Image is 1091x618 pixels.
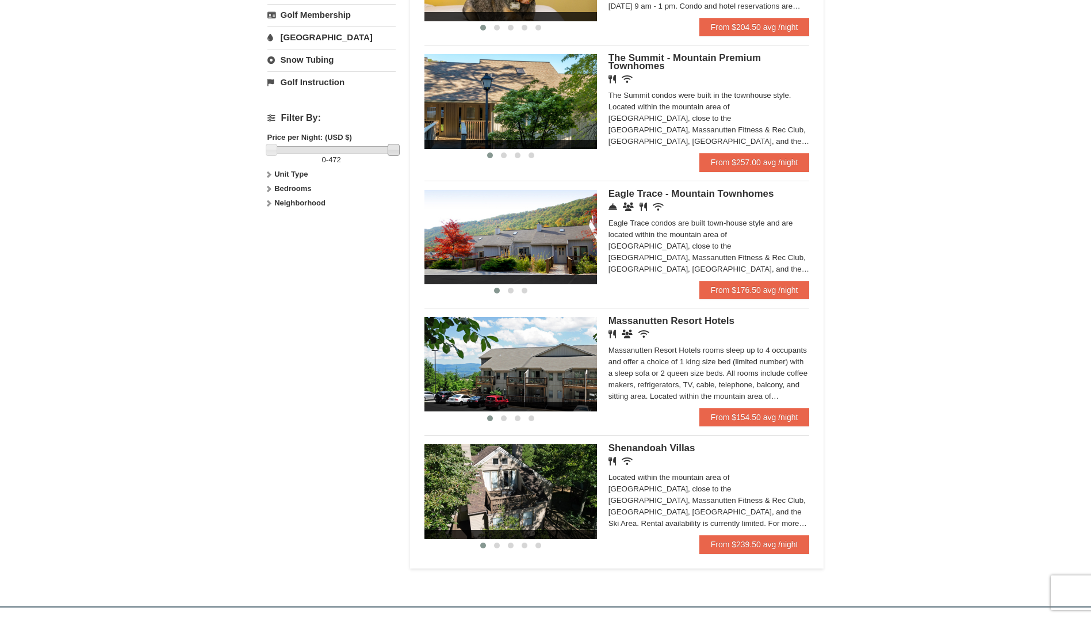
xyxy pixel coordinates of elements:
[653,203,664,211] i: Wireless Internet (free)
[608,75,616,83] i: Restaurant
[608,330,616,338] i: Restaurant
[699,153,810,171] a: From $257.00 avg /night
[267,133,352,142] strong: Price per Night: (USD $)
[328,155,341,164] span: 472
[608,90,810,147] div: The Summit condos were built in the townhouse style. Located within the mountain area of [GEOGRAP...
[640,203,647,211] i: Restaurant
[608,457,616,466] i: Restaurant
[699,18,810,36] a: From $204.50 avg /night
[608,442,695,453] span: Shenandoah Villas
[274,170,308,178] strong: Unit Type
[608,218,810,275] div: Eagle Trace condos are built town-house style and are located within the mountain area of [GEOGRA...
[267,49,396,70] a: Snow Tubing
[699,281,810,299] a: From $176.50 avg /night
[608,188,774,199] span: Eagle Trace - Mountain Townhomes
[274,199,326,207] strong: Neighborhood
[608,345,810,402] div: Massanutten Resort Hotels rooms sleep up to 4 occupants and offer a choice of 1 king size bed (li...
[267,26,396,48] a: [GEOGRAPHIC_DATA]
[623,203,634,211] i: Conference Facilities
[267,71,396,93] a: Golf Instruction
[699,408,810,426] a: From $154.50 avg /night
[267,4,396,25] a: Golf Membership
[638,330,649,338] i: Wireless Internet (free)
[608,52,761,71] span: The Summit - Mountain Premium Townhomes
[622,457,633,466] i: Wireless Internet (free)
[267,113,396,123] h4: Filter By:
[322,155,326,164] span: 0
[622,75,633,83] i: Wireless Internet (free)
[699,535,810,554] a: From $239.50 avg /night
[267,154,396,166] label: -
[608,472,810,529] div: Located within the mountain area of [GEOGRAPHIC_DATA], close to the [GEOGRAPHIC_DATA], Massanutte...
[608,315,734,326] span: Massanutten Resort Hotels
[274,184,311,193] strong: Bedrooms
[622,330,633,338] i: Banquet Facilities
[608,203,617,211] i: Concierge Desk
